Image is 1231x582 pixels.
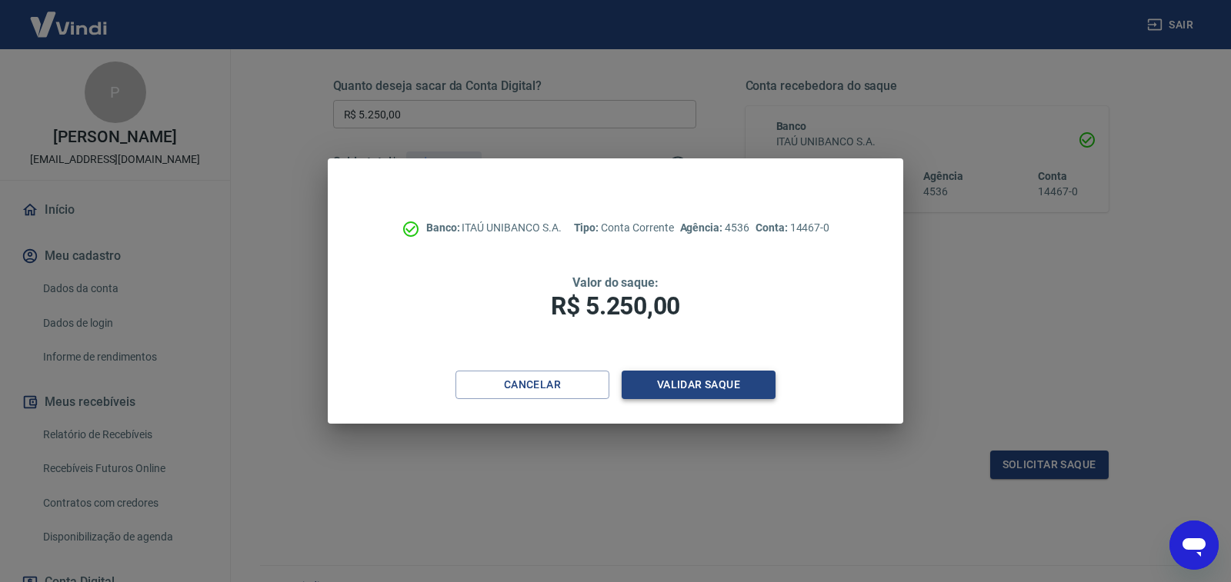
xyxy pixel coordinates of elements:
[622,371,776,399] button: Validar saque
[572,275,659,290] span: Valor do saque:
[455,371,609,399] button: Cancelar
[426,221,462,234] span: Banco:
[1169,520,1219,570] iframe: Botão para abrir a janela de mensagens
[574,221,602,234] span: Tipo:
[756,221,790,234] span: Conta:
[680,220,749,236] p: 4536
[574,220,674,236] p: Conta Corrente
[756,220,829,236] p: 14467-0
[426,220,562,236] p: ITAÚ UNIBANCO S.A.
[680,221,726,234] span: Agência:
[551,291,680,321] span: R$ 5.250,00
